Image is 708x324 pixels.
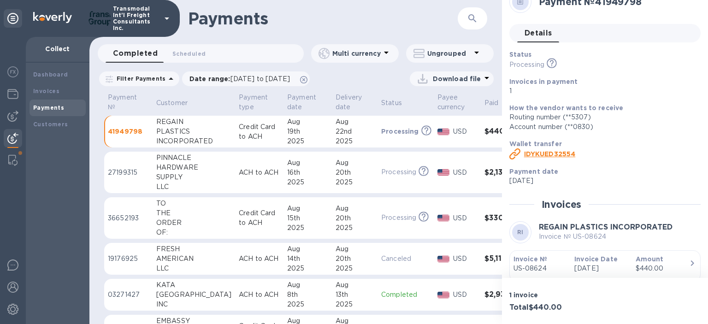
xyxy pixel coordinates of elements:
div: 2025 [287,177,328,187]
p: Download file [433,74,481,83]
p: US-08624 [513,264,567,273]
p: Processing [381,213,416,223]
div: HARDWARE [156,163,231,172]
p: 36652193 [108,213,149,223]
span: Delivery date [336,93,374,112]
div: Aug [287,204,328,213]
p: 1 invoice [509,290,602,300]
span: Payment type [239,93,280,112]
p: Payment № [108,93,137,112]
div: 8th [287,290,328,300]
h3: $440.00 [484,127,525,136]
div: Aug [287,158,328,168]
div: 20th [336,254,374,264]
p: Customer [156,98,188,108]
div: Aug [287,117,328,127]
img: Foreign exchange [7,66,18,77]
p: Invoice № US-08624 [539,232,673,242]
h3: $2,137.69 [484,168,525,177]
span: Status [381,98,414,108]
h2: Invoices [542,199,582,210]
div: 20th [336,168,374,177]
b: Status [509,51,532,58]
b: RI [517,229,524,236]
p: [DATE] [574,264,628,273]
div: 2025 [336,223,374,233]
span: Customer [156,98,200,108]
p: Credit Card to ACH [239,208,280,228]
p: Processing [381,167,416,177]
div: [GEOGRAPHIC_DATA] [156,290,231,300]
img: Logo [33,12,72,23]
p: 27199315 [108,168,149,177]
div: 2025 [287,223,328,233]
div: Account number (**0830) [509,122,693,132]
div: THE [156,208,231,218]
div: Aug [336,158,374,168]
p: 19176925 [108,254,149,264]
div: Aug [336,204,374,213]
div: OF: [156,228,231,237]
b: Customers [33,121,68,128]
p: Completed [381,290,430,300]
p: Processing [381,127,419,136]
div: LLC [156,264,231,273]
div: REGAIN [156,117,231,127]
div: 2025 [287,136,328,146]
span: Scheduled [172,49,206,59]
img: USD [437,215,450,221]
b: REGAIN PLASTICS INCORPORATED [539,223,673,231]
h1: Payments [188,9,427,28]
p: USD [453,254,477,264]
p: Credit Card to ACH [239,122,280,141]
p: USD [453,290,477,300]
span: Details [525,27,552,40]
b: Invoice Date [574,255,618,263]
p: ACH to ACH [239,290,280,300]
div: AMERICAN [156,254,231,264]
div: Aug [287,280,328,290]
div: Aug [287,244,328,254]
b: Invoices [33,88,59,94]
div: 20th [336,213,374,223]
p: USD [453,168,477,177]
button: Invoice №US-08624Invoice Date[DATE]Amount$440.00 [509,250,701,282]
p: Paid [484,98,499,108]
div: 2025 [336,177,374,187]
div: LLC [156,182,231,192]
div: KATA [156,280,231,290]
div: PLASTICS [156,127,231,136]
div: $440.00 [636,264,689,273]
div: Aug [336,244,374,254]
div: 2025 [336,136,374,146]
span: [DATE] to [DATE] [230,75,290,82]
span: Payment date [287,93,328,112]
div: 2025 [287,300,328,309]
div: Routing number (**5307) [509,112,693,122]
div: 2025 [287,264,328,273]
p: 1 [509,86,693,96]
img: USD [437,129,450,135]
h3: Total $440.00 [509,303,602,312]
b: Wallet transfer [509,140,562,147]
p: Payment type [239,93,268,112]
img: USD [437,256,450,262]
div: 13th [336,290,374,300]
b: Dashboard [33,71,68,78]
p: Collect [33,44,82,53]
b: Amount [636,255,664,263]
h3: $330.00 [484,214,525,223]
div: SUPPLY [156,172,231,182]
div: 15th [287,213,328,223]
p: Payment date [287,93,316,112]
p: Processing [509,60,544,70]
b: How the vendor wants to receive [509,104,624,112]
div: 16th [287,168,328,177]
div: Aug [336,280,374,290]
p: ACH to ACH [239,254,280,264]
img: Wallets [7,88,18,100]
img: USD [437,292,450,298]
div: ORDER [156,218,231,228]
p: Transmodal Int'l Freight Consultants Inc. [113,6,159,31]
div: Unpin categories [4,9,22,28]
